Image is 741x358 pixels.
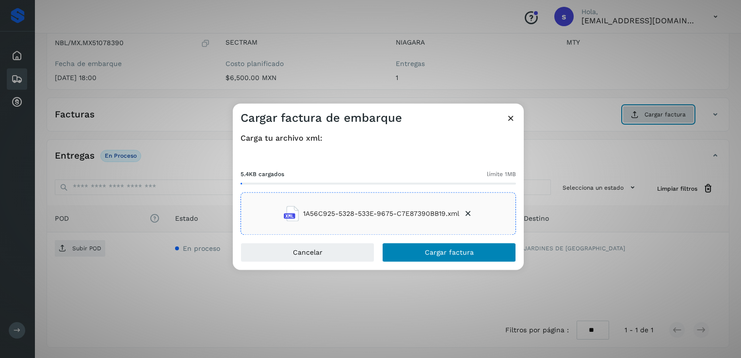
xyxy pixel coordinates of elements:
[293,249,322,256] span: Cancelar
[382,243,516,262] button: Cargar factura
[241,133,516,143] h4: Carga tu archivo xml:
[241,170,284,179] span: 5.4KB cargados
[241,111,402,125] h3: Cargar factura de embarque
[303,209,459,219] span: 1A56C925-5328-533E-9675-C7E87390BB19.xml
[425,249,474,256] span: Cargar factura
[487,170,516,179] span: límite 1MB
[241,243,374,262] button: Cancelar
